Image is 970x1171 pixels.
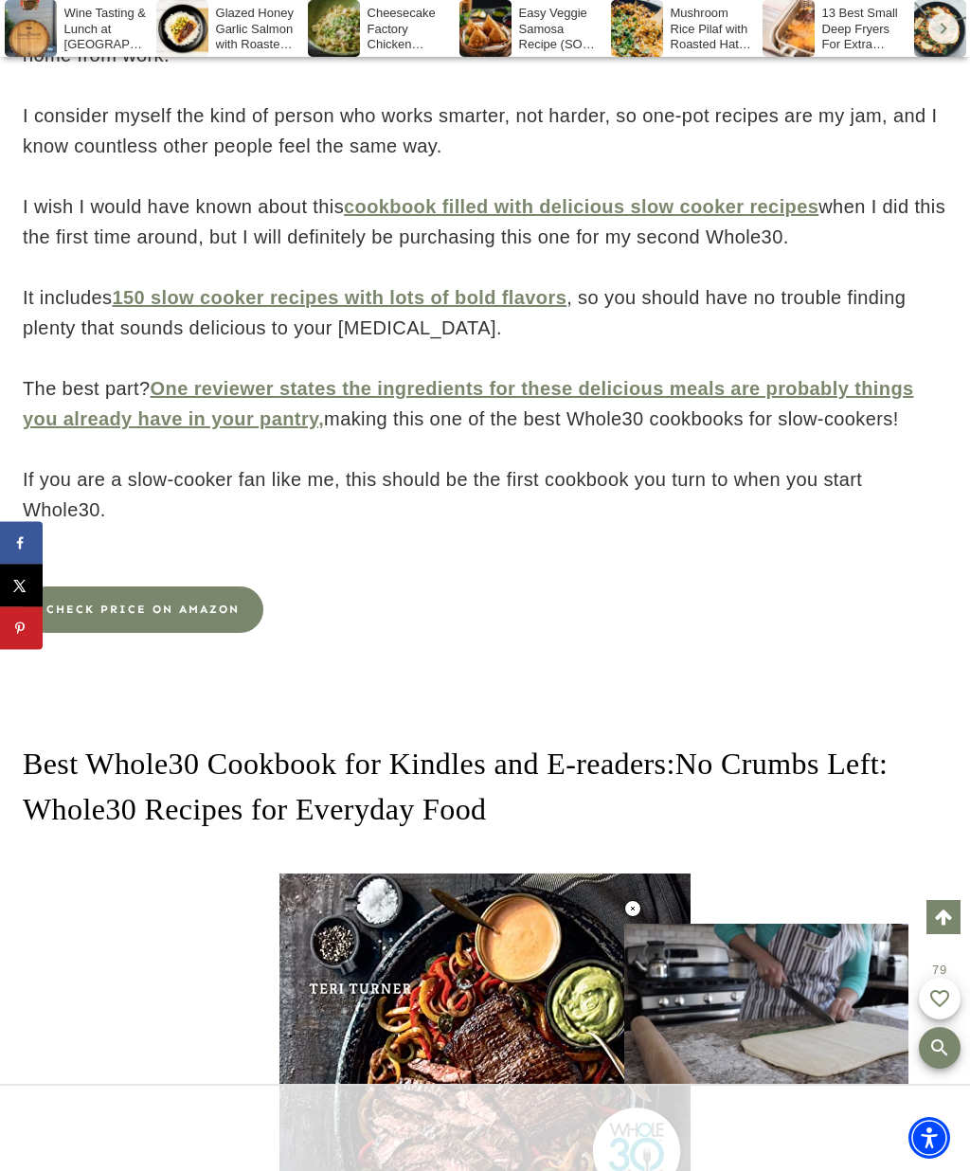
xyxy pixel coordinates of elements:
[23,464,947,525] p: If you are a slow-cooker fan like me, this should be the first cookbook you turn to when you star...
[908,1117,950,1159] div: Accessibility Menu
[23,100,947,161] p: I consider myself the kind of person who works smarter, not harder, so one-pot recipes are my jam...
[23,378,914,429] a: One reviewer states the ingredients for these delicious meals are probably things you already hav...
[23,373,947,434] p: The best part? making this one of the best Whole30 cookbooks for slow-cookers!
[112,287,566,308] a: 150 slow cooker recipes with lots of bold flavors
[23,282,947,343] p: It includes , so you should have no trouble finding plenty that sounds delicious to your [MEDICAL...
[23,191,947,252] p: I wish I would have known about this when I did this the first time around, but I will definitely...
[26,1086,944,1171] iframe: Advertisement
[926,900,961,934] a: Scroll to top
[23,586,263,633] a: CHECK PRICE ON AMAZON
[23,747,888,826] span: Best Whole30 Cookbook for Kindles and E-readers:
[344,196,818,217] a: cookbook filled with delicious slow cooker recipes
